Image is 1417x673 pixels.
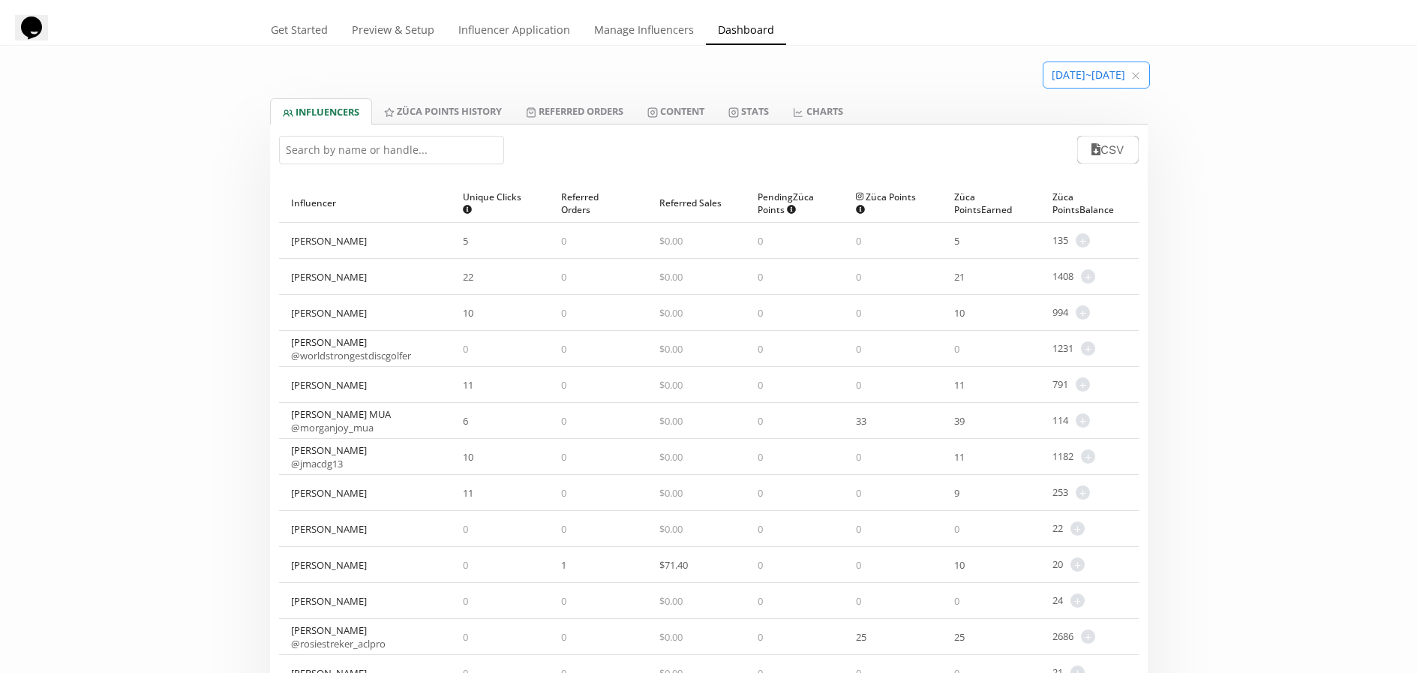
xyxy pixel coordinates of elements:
[1076,413,1090,428] span: +
[758,378,763,392] span: 0
[856,522,861,536] span: 0
[514,98,635,124] a: Referred Orders
[856,234,861,248] span: 0
[659,630,683,644] span: $ 0.00
[463,234,468,248] span: 5
[659,378,683,392] span: $ 0.00
[954,234,959,248] span: 5
[659,522,683,536] span: $ 0.00
[291,335,411,362] div: [PERSON_NAME]
[954,184,1028,222] div: Züca Points Earned
[1052,485,1068,500] span: 253
[291,457,343,470] a: @jmacdg13
[340,17,446,47] a: Preview & Setup
[561,558,566,572] span: 1
[561,522,566,536] span: 0
[463,486,473,500] span: 11
[582,17,706,47] a: Manage Influencers
[1052,521,1063,536] span: 22
[856,191,918,216] span: Züca Points
[463,414,468,428] span: 6
[758,191,820,216] span: Pending Züca Points
[561,184,635,222] div: Referred Orders
[954,270,965,284] span: 21
[291,234,367,248] div: [PERSON_NAME]
[463,270,473,284] span: 22
[291,407,391,434] div: [PERSON_NAME] MUA
[758,558,763,572] span: 0
[856,630,866,644] span: 25
[15,15,63,60] iframe: chat widget
[659,558,688,572] span: $ 71.40
[659,270,683,284] span: $ 0.00
[291,421,374,434] a: @morganjoy_mua
[291,270,367,284] div: [PERSON_NAME]
[954,486,959,500] span: 9
[561,486,566,500] span: 0
[259,17,340,47] a: Get Started
[954,378,965,392] span: 11
[291,349,411,362] a: @worldstrongestdiscgolfer
[856,270,861,284] span: 0
[758,306,763,320] span: 0
[561,270,566,284] span: 0
[1052,305,1068,320] span: 994
[1076,485,1090,500] span: +
[561,414,566,428] span: 0
[1052,413,1068,428] span: 114
[1052,377,1068,392] span: 791
[1052,184,1127,222] div: Züca Points Balance
[270,98,372,125] a: INFLUENCERS
[659,414,683,428] span: $ 0.00
[1052,233,1068,248] span: 135
[291,486,367,500] div: [PERSON_NAME]
[758,450,763,464] span: 0
[856,594,861,608] span: 0
[706,17,786,47] a: Dashboard
[463,191,525,216] span: Unique Clicks
[758,486,763,500] span: 0
[1131,71,1140,80] svg: close
[1070,593,1085,608] span: +
[856,486,861,500] span: 0
[561,630,566,644] span: 0
[758,522,763,536] span: 0
[659,486,683,500] span: $ 0.00
[954,522,959,536] span: 0
[561,342,566,356] span: 0
[1052,629,1073,644] span: 2686
[954,306,965,320] span: 10
[659,594,683,608] span: $ 0.00
[463,306,473,320] span: 10
[291,623,386,650] div: [PERSON_NAME]
[856,558,861,572] span: 0
[1052,269,1073,284] span: 1408
[1081,449,1095,464] span: +
[659,184,734,222] div: Referred Sales
[659,342,683,356] span: $ 0.00
[716,98,781,124] a: Stats
[954,558,965,572] span: 10
[1131,68,1140,83] span: Clear
[856,342,861,356] span: 0
[758,414,763,428] span: 0
[463,450,473,464] span: 10
[659,234,683,248] span: $ 0.00
[758,270,763,284] span: 0
[446,17,582,47] a: Influencer Application
[561,306,566,320] span: 0
[758,630,763,644] span: 0
[291,522,367,536] div: [PERSON_NAME]
[954,342,959,356] span: 0
[291,443,367,470] div: [PERSON_NAME]
[1070,521,1085,536] span: +
[463,522,468,536] span: 0
[1076,233,1090,248] span: +
[1052,341,1073,356] span: 1231
[291,306,367,320] div: [PERSON_NAME]
[1081,341,1095,356] span: +
[1081,269,1095,284] span: +
[954,594,959,608] span: 0
[561,378,566,392] span: 0
[561,234,566,248] span: 0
